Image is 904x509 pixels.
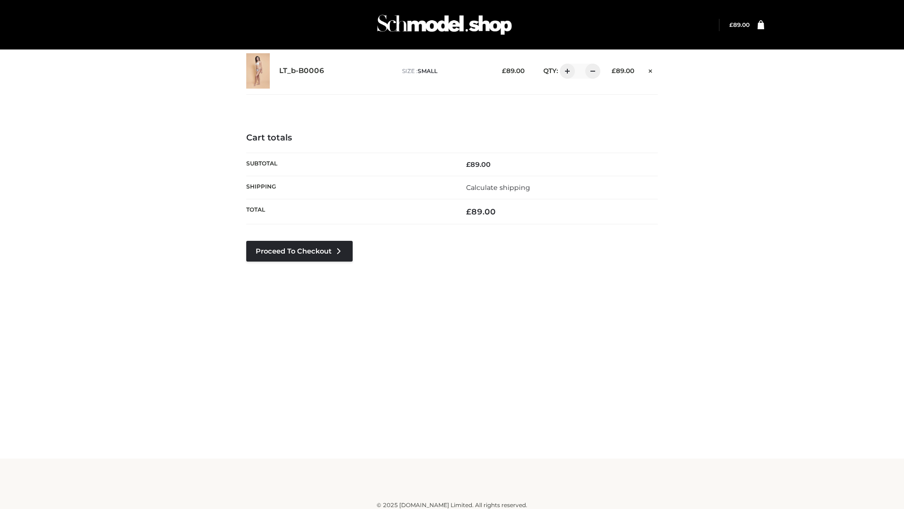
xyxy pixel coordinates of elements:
span: £ [466,160,470,169]
bdi: 89.00 [729,21,750,28]
img: Schmodel Admin 964 [374,6,515,43]
bdi: 89.00 [612,67,634,74]
img: LT_b-B0006 - SMALL [246,53,270,89]
span: £ [729,21,733,28]
h4: Cart totals [246,133,658,143]
th: Subtotal [246,153,452,176]
div: QTY: [534,64,597,79]
bdi: 89.00 [466,160,491,169]
a: Calculate shipping [466,183,530,192]
p: size : [402,67,487,75]
span: £ [466,207,471,216]
bdi: 89.00 [502,67,525,74]
a: LT_b-B0006 [279,66,324,75]
th: Total [246,199,452,224]
span: £ [502,67,506,74]
a: Remove this item [644,64,658,76]
span: SMALL [418,67,437,74]
span: £ [612,67,616,74]
a: £89.00 [729,21,750,28]
bdi: 89.00 [466,207,496,216]
a: Proceed to Checkout [246,241,353,262]
th: Shipping [246,176,452,199]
